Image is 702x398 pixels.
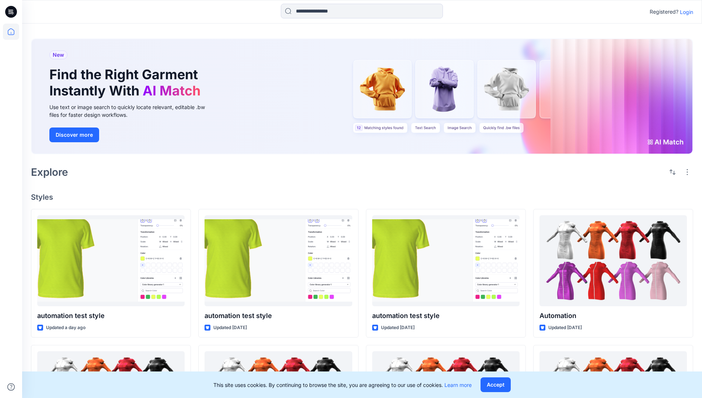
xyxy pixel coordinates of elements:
[49,67,204,98] h1: Find the Right Garment Instantly With
[31,193,693,202] h4: Styles
[444,382,472,388] a: Learn more
[37,215,185,306] a: automation test style
[539,215,687,306] a: Automation
[46,324,85,332] p: Updated a day ago
[372,215,520,306] a: automation test style
[372,311,520,321] p: automation test style
[143,83,200,99] span: AI Match
[37,311,185,321] p: automation test style
[49,103,215,119] div: Use text or image search to quickly locate relevant, editable .bw files for faster design workflows.
[213,324,247,332] p: Updated [DATE]
[31,166,68,178] h2: Explore
[548,324,582,332] p: Updated [DATE]
[680,8,693,16] p: Login
[49,128,99,142] button: Discover more
[205,215,352,306] a: automation test style
[381,324,415,332] p: Updated [DATE]
[481,377,511,392] button: Accept
[53,50,64,59] span: New
[539,311,687,321] p: Automation
[650,7,678,16] p: Registered?
[205,311,352,321] p: automation test style
[213,381,472,389] p: This site uses cookies. By continuing to browse the site, you are agreeing to our use of cookies.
